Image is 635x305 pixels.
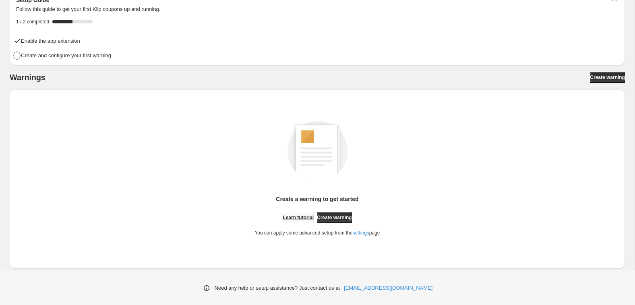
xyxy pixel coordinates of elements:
[317,212,352,223] a: Create warning
[254,230,380,236] p: You can apply some advanced setup from the page
[21,52,111,60] h4: Create and configure your first warning
[21,37,80,45] h4: Enable the app extension
[16,19,49,25] span: 1 / 2 completed
[16,5,618,13] p: Follow this guide to get your first Klip coupons up and running.
[283,212,314,223] a: Learn tutorial
[10,73,46,82] h2: Warnings
[317,214,352,221] span: Create warning
[283,214,314,221] span: Learn tutorial
[344,284,432,292] a: [EMAIL_ADDRESS][DOMAIN_NAME]
[590,72,625,83] a: Create warning
[276,195,358,203] p: Create a warning to get started
[352,230,369,236] a: settings
[590,74,625,81] span: Create warning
